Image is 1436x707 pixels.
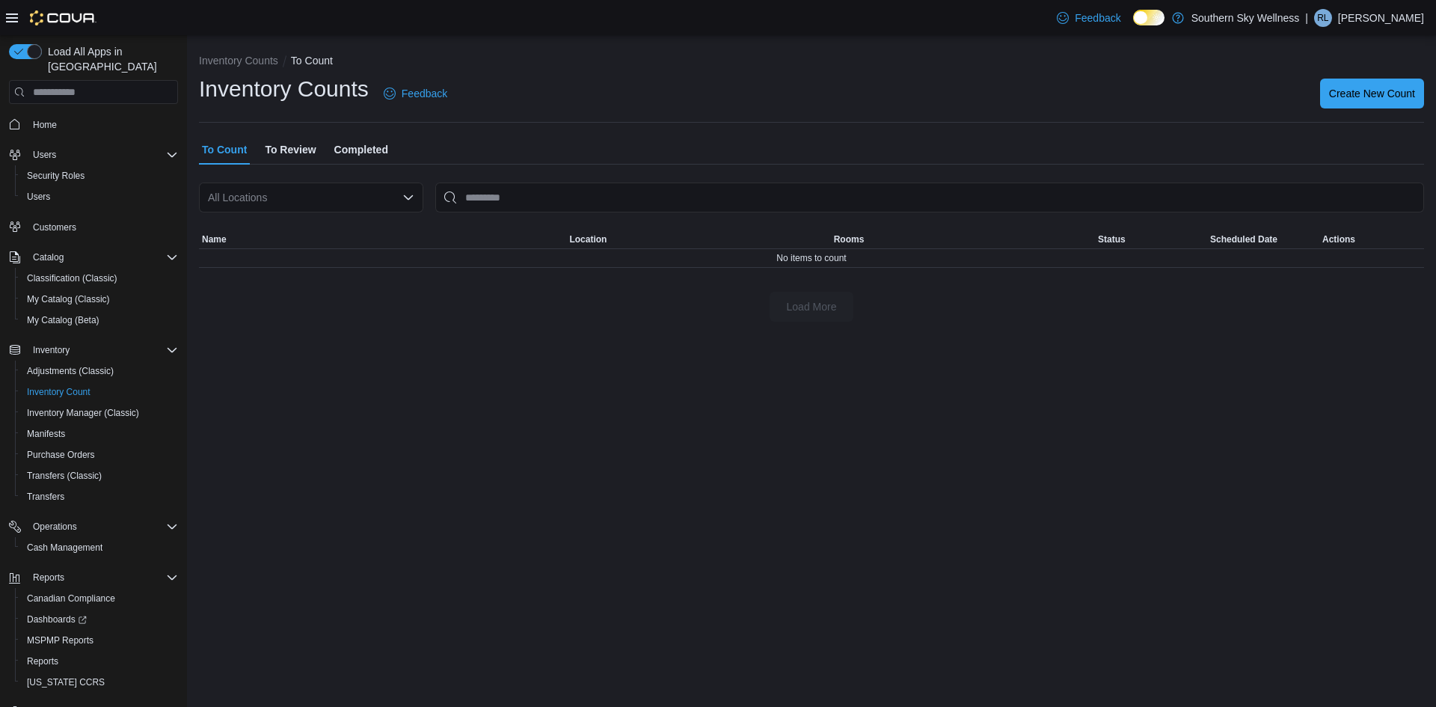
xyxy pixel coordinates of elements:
button: Name [199,230,566,248]
span: Reports [27,569,178,587]
span: To Review [265,135,316,165]
span: Classification (Classic) [21,269,178,287]
span: Customers [27,218,178,236]
button: Status [1095,230,1207,248]
button: Users [27,146,62,164]
span: Users [27,191,50,203]
button: Create New Count [1320,79,1424,108]
a: MSPMP Reports [21,631,99,649]
span: Transfers [21,488,178,506]
button: Inventory Count [15,382,184,403]
span: Dark Mode [1133,25,1134,26]
button: Inventory Counts [199,55,278,67]
a: Reports [21,652,64,670]
button: Load More [770,292,853,322]
button: Inventory [27,341,76,359]
a: Users [21,188,56,206]
span: Users [27,146,178,164]
span: To Count [202,135,247,165]
a: My Catalog (Beta) [21,311,105,329]
button: Manifests [15,423,184,444]
span: Cash Management [21,539,178,557]
button: To Count [291,55,333,67]
span: Inventory Count [21,383,178,401]
button: Users [15,186,184,207]
span: Purchase Orders [27,449,95,461]
span: Reports [21,652,178,670]
a: Feedback [378,79,453,108]
button: Reports [3,567,184,588]
button: Location [566,230,830,248]
span: Transfers [27,491,64,503]
button: Inventory Manager (Classic) [15,403,184,423]
button: Users [3,144,184,165]
span: Feedback [402,86,447,101]
button: Catalog [3,247,184,268]
span: RL [1317,9,1328,27]
span: Inventory [27,341,178,359]
span: Catalog [33,251,64,263]
span: Adjustments (Classic) [21,362,178,380]
span: Home [33,119,57,131]
button: Rooms [831,230,1095,248]
span: Name [202,233,227,245]
a: Classification (Classic) [21,269,123,287]
span: Purchase Orders [21,446,178,464]
button: Transfers [15,486,184,507]
span: My Catalog (Beta) [27,314,99,326]
button: [US_STATE] CCRS [15,672,184,693]
img: Cova [30,10,96,25]
button: My Catalog (Beta) [15,310,184,331]
button: Catalog [27,248,70,266]
span: Inventory [33,344,70,356]
a: My Catalog (Classic) [21,290,116,308]
span: Create New Count [1329,86,1415,101]
nav: An example of EuiBreadcrumbs [199,53,1424,71]
input: Dark Mode [1133,10,1165,25]
span: Feedback [1075,10,1120,25]
span: Users [33,149,56,161]
a: Inventory Count [21,383,96,401]
input: This is a search bar. After typing your query, hit enter to filter the results lower in the page. [435,183,1424,212]
span: Inventory Manager (Classic) [27,407,139,419]
button: Operations [3,516,184,537]
span: Transfers (Classic) [27,470,102,482]
button: Classification (Classic) [15,268,184,289]
span: Rooms [834,233,865,245]
span: My Catalog (Classic) [27,293,110,305]
a: Transfers [21,488,70,506]
span: MSPMP Reports [21,631,178,649]
button: Open list of options [402,192,414,203]
span: Transfers (Classic) [21,467,178,485]
h1: Inventory Counts [199,74,369,104]
button: Reports [27,569,70,587]
span: Cash Management [27,542,102,554]
span: Status [1098,233,1126,245]
span: Home [27,114,178,133]
span: Load All Apps in [GEOGRAPHIC_DATA] [42,44,178,74]
span: Reports [27,655,58,667]
button: Scheduled Date [1207,230,1319,248]
span: Dashboards [21,610,178,628]
span: Load More [787,299,837,314]
a: Adjustments (Classic) [21,362,120,380]
a: Transfers (Classic) [21,467,108,485]
a: Dashboards [21,610,93,628]
span: Users [21,188,178,206]
button: Home [3,113,184,135]
span: MSPMP Reports [27,634,93,646]
span: Customers [33,221,76,233]
div: Rowan Lopez [1314,9,1332,27]
a: Feedback [1051,3,1126,33]
span: Adjustments (Classic) [27,365,114,377]
span: Security Roles [27,170,85,182]
span: Washington CCRS [21,673,178,691]
a: Dashboards [15,609,184,630]
span: Actions [1322,233,1355,245]
button: Security Roles [15,165,184,186]
span: Inventory Count [27,386,90,398]
span: Manifests [27,428,65,440]
span: Dashboards [27,613,87,625]
span: Operations [27,518,178,536]
span: Location [569,233,607,245]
